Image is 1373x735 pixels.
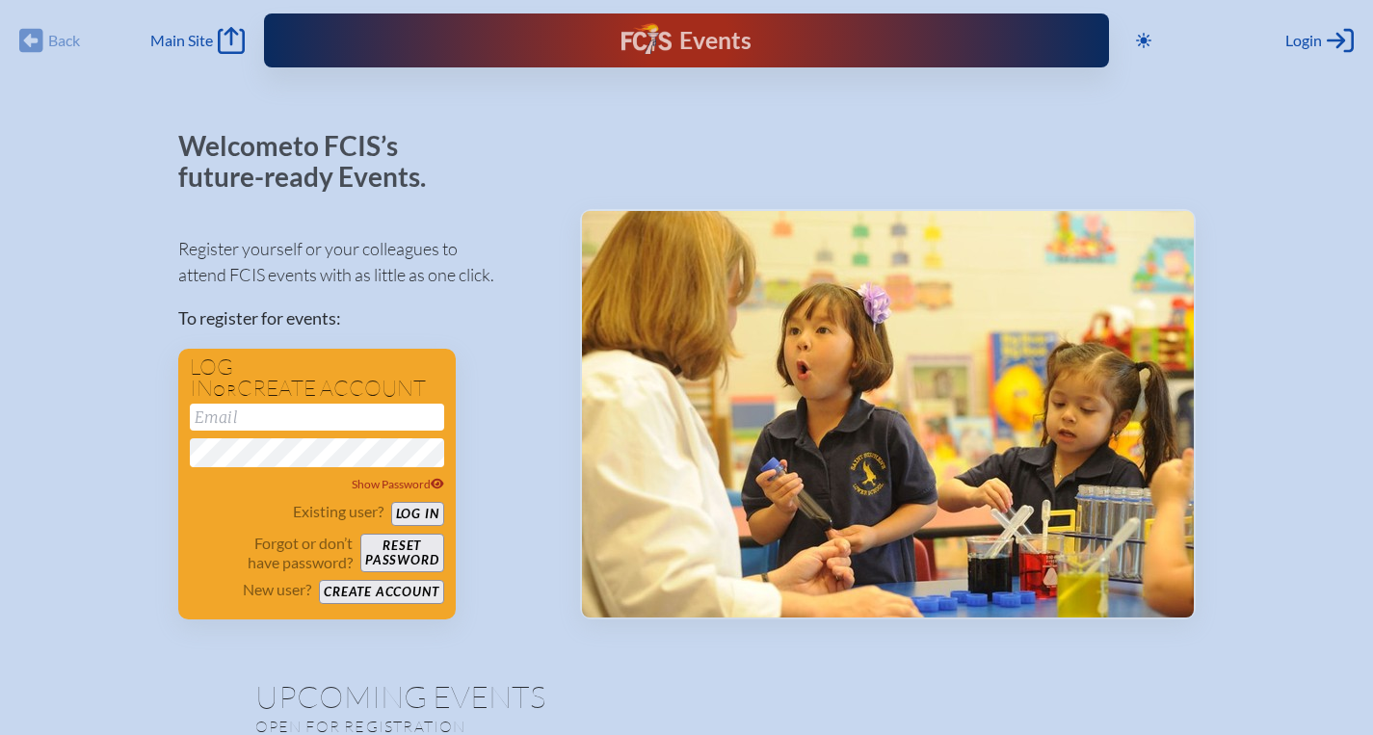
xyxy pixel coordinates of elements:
span: Login [1285,31,1322,50]
p: New user? [243,580,311,599]
input: Email [190,404,444,431]
span: Main Site [150,31,213,50]
a: Main Site [150,27,245,54]
img: Events [582,211,1194,617]
button: Create account [319,580,443,604]
span: Show Password [352,477,444,491]
button: Log in [391,502,444,526]
p: Existing user? [293,502,383,521]
p: Register yourself or your colleagues to attend FCIS events with as little as one click. [178,236,549,288]
h1: Upcoming Events [255,681,1119,712]
p: Forgot or don’t have password? [190,534,354,572]
button: Resetpassword [360,534,443,572]
h1: Log in create account [190,356,444,400]
div: FCIS Events — Future ready [506,23,866,58]
p: Welcome to FCIS’s future-ready Events. [178,131,448,192]
p: To register for events: [178,305,549,331]
span: or [213,381,237,400]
